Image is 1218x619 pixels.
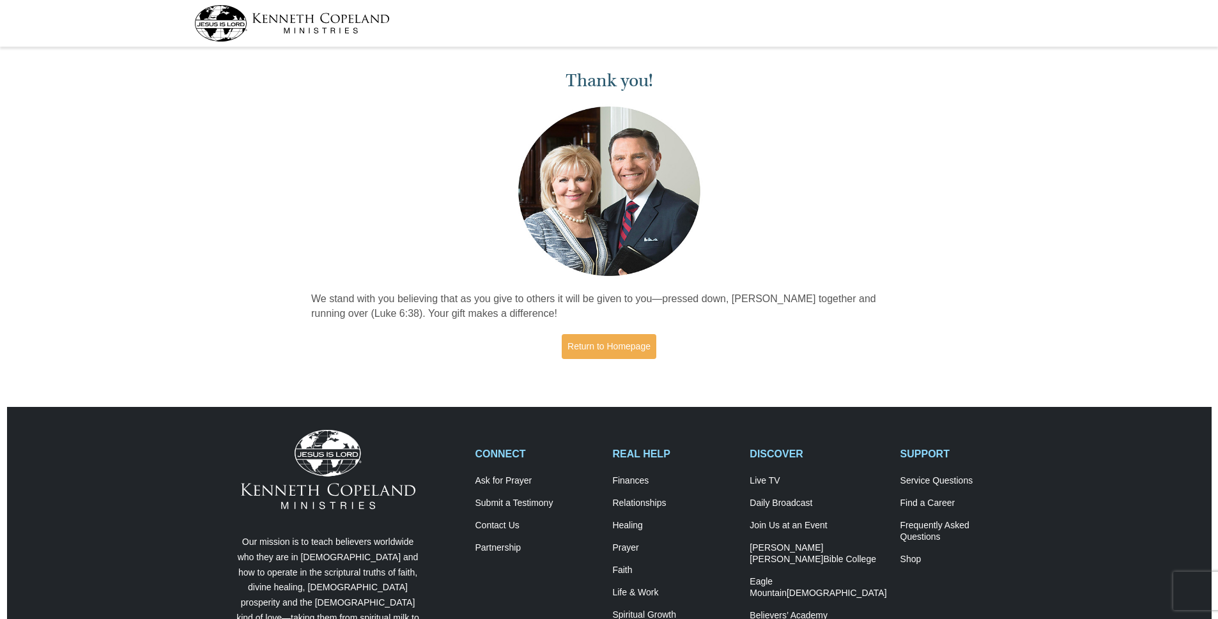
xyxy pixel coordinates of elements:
[612,587,736,599] a: Life & Work
[787,588,887,598] span: [DEMOGRAPHIC_DATA]
[515,103,704,279] img: Kenneth and Gloria
[750,448,886,460] h2: DISCOVER
[475,542,599,554] a: Partnership
[612,475,736,487] a: Finances
[612,498,736,509] a: Relationships
[900,520,1024,543] a: Frequently AskedQuestions
[750,475,886,487] a: Live TV
[612,565,736,576] a: Faith
[311,70,907,91] h1: Thank you!
[900,498,1024,509] a: Find a Career
[311,292,907,321] p: We stand with you believing that as you give to others it will be given to you—pressed down, [PER...
[562,334,656,359] a: Return to Homepage
[750,498,886,509] a: Daily Broadcast
[750,520,886,531] a: Join Us at an Event
[475,520,599,531] a: Contact Us
[475,475,599,487] a: Ask for Prayer
[900,448,1024,460] h2: SUPPORT
[612,448,736,460] h2: REAL HELP
[241,430,415,509] img: Kenneth Copeland Ministries
[194,5,390,42] img: kcm-header-logo.svg
[475,448,599,460] h2: CONNECT
[900,475,1024,487] a: Service Questions
[750,576,886,599] a: Eagle Mountain[DEMOGRAPHIC_DATA]
[612,520,736,531] a: Healing
[823,554,876,564] span: Bible College
[750,542,886,565] a: [PERSON_NAME] [PERSON_NAME]Bible College
[900,554,1024,565] a: Shop
[612,542,736,554] a: Prayer
[475,498,599,509] a: Submit a Testimony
